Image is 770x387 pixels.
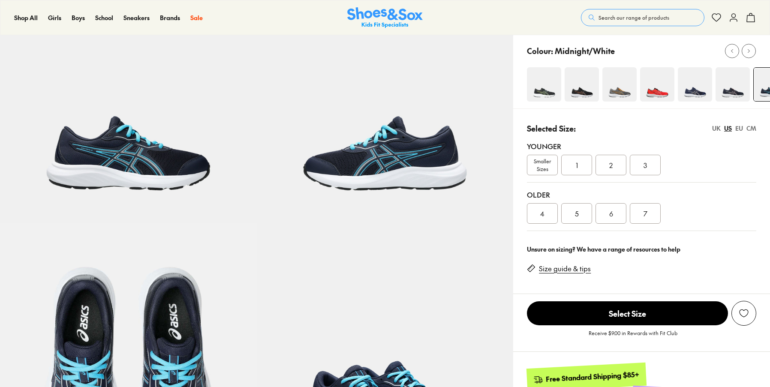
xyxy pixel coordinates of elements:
[160,13,180,22] a: Brands
[95,13,113,22] a: School
[716,67,750,102] img: 4-551388_1
[602,67,637,102] img: 4-533664_1
[527,189,756,200] div: Older
[644,208,647,219] span: 7
[527,301,728,326] button: Select Size
[575,208,579,219] span: 5
[190,13,203,22] a: Sale
[347,7,423,28] img: SNS_Logo_Responsive.svg
[565,67,599,102] img: 4-522409_1
[712,124,721,133] div: UK
[746,124,756,133] div: CM
[347,7,423,28] a: Shoes & Sox
[123,13,150,22] a: Sneakers
[731,301,756,326] button: Add to Wishlist
[609,160,613,170] span: 2
[527,301,728,325] span: Select Size
[14,13,38,22] a: Shop All
[589,329,677,345] p: Receive $9.00 in Rewards with Fit Club
[640,67,674,102] img: 4-551382_1
[555,45,615,57] p: Midnight/White
[527,45,553,57] p: Colour:
[576,160,578,170] span: 1
[644,160,647,170] span: 3
[48,13,61,22] a: Girls
[527,157,557,173] span: Smaller Sizes
[527,123,576,134] p: Selected Size:
[527,141,756,151] div: Younger
[735,124,743,133] div: EU
[539,264,591,273] a: Size guide & tips
[609,208,613,219] span: 6
[546,370,640,384] div: Free Standard Shipping $85+
[527,67,561,102] img: 4-551376_1
[599,14,669,21] span: Search our range of products
[72,13,85,22] a: Boys
[540,208,544,219] span: 4
[724,124,732,133] div: US
[581,9,704,26] button: Search our range of products
[678,67,712,102] img: 4-522404_1
[527,245,756,254] div: Unsure on sizing? We have a range of resources to help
